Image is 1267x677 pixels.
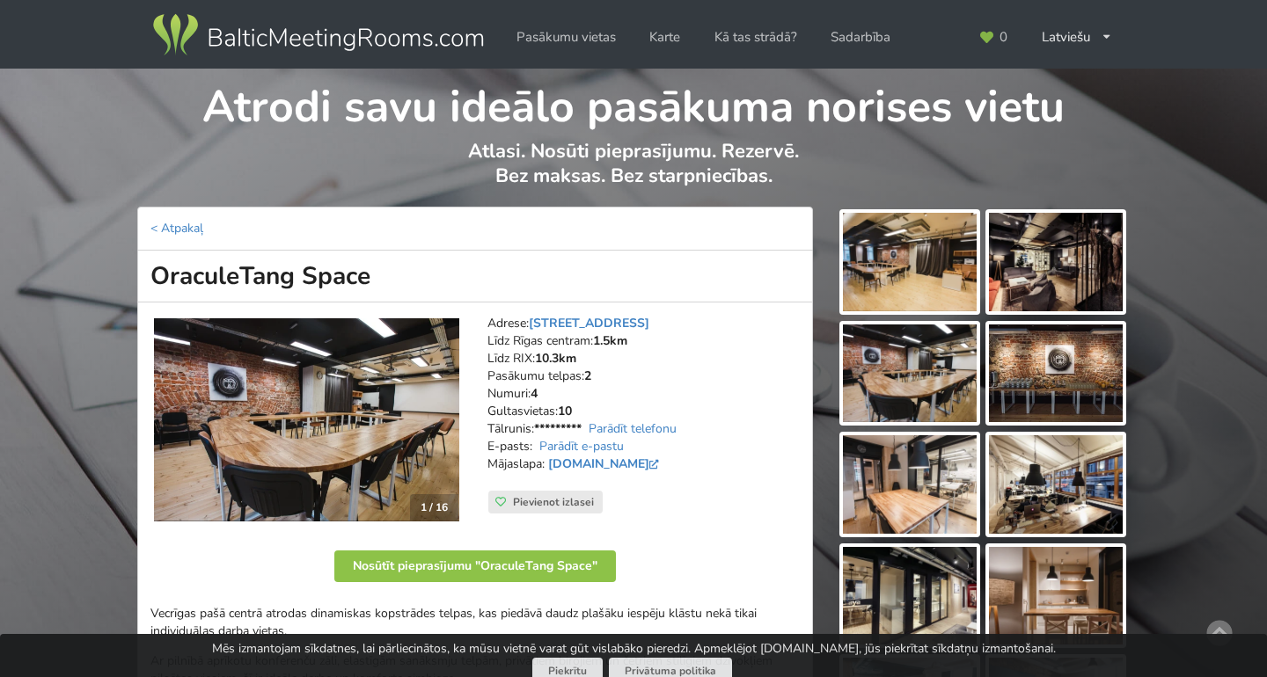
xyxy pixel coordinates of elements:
img: Baltic Meeting Rooms [150,11,487,60]
button: Nosūtīt pieprasījumu "OraculeTang Space" [334,550,616,582]
a: Karte [637,20,692,55]
img: OraculeTang Space | Rīga | Pasākumu vieta - galerijas bilde [843,213,977,311]
a: Sadarbība [818,20,903,55]
span: 0 [1000,31,1007,44]
img: OraculeTang Space | Rīga | Pasākumu vieta - galerijas bilde [989,213,1123,311]
a: Neierastas vietas | Rīga | OraculeTang Space 1 / 16 [154,318,459,522]
strong: 4 [531,385,538,402]
div: 1 / 16 [410,494,458,520]
img: OraculeTang Space | Rīga | Pasākumu vieta - galerijas bilde [989,324,1123,423]
a: Parādīt telefonu [589,420,677,437]
div: Latviešu [1029,20,1125,55]
img: OraculeTang Space | Rīga | Pasākumu vieta - galerijas bilde [989,435,1123,534]
p: Atlasi. Nosūti pieprasījumu. Rezervē. Bez maksas. Bez starpniecības. [138,139,1130,207]
a: Pasākumu vietas [504,20,628,55]
img: OraculeTang Space | Rīga | Pasākumu vieta - galerijas bilde [843,435,977,534]
address: Adrese: Līdz Rīgas centram: Līdz RIX: Pasākumu telpas: Numuri: Gultasvietas: Tālrunis: E-pasts: M... [487,315,800,491]
img: OraculeTang Space | Rīga | Pasākumu vieta - galerijas bilde [843,547,977,645]
strong: 10.3km [535,350,576,367]
a: Parādīt e-pastu [539,438,624,455]
a: [DOMAIN_NAME] [548,455,663,472]
strong: 1.5km [593,332,627,349]
h1: Atrodi savu ideālo pasākuma norises vietu [138,69,1130,135]
img: Neierastas vietas | Rīga | OraculeTang Space [154,318,459,522]
span: Pievienot izlasei [513,495,594,509]
img: OraculeTang Space | Rīga | Pasākumu vieta - galerijas bilde [843,324,977,423]
a: [STREET_ADDRESS] [529,315,649,331]
img: OraculeTang Space | Rīga | Pasākumu vieta - galerijas bilde [989,547,1123,645]
p: Vecrīgas pašā centrā atrodas dinamiskas kopstrādes telpas, kas piedāvā daudz plašāku iespēju klās... [150,605,800,640]
h1: OraculeTang Space [137,251,813,302]
strong: 10 [558,403,572,419]
strong: 2 [584,368,591,384]
a: Kā tas strādā? [702,20,809,55]
a: < Atpakaļ [150,220,203,237]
